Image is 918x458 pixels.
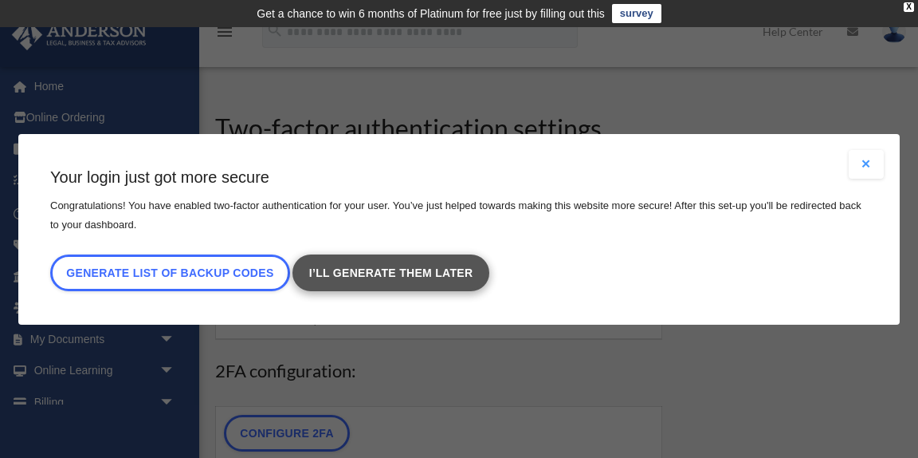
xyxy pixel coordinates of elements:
[257,4,605,23] div: Get a chance to win 6 months of Platinum for free just by filling out this
[612,4,661,23] a: survey
[293,255,489,291] a: I’ll generate them later
[50,196,868,235] p: Congratulations! You have enabled two-factor authentication for your user. You’ve just helped tow...
[50,166,868,188] h3: Your login just got more secure
[849,150,884,179] button: Close modal
[50,255,290,291] button: Generate list of backup codes
[904,2,914,12] div: close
